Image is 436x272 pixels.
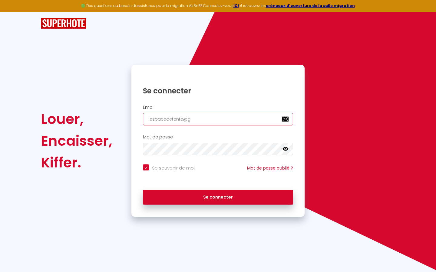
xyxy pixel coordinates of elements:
[143,86,293,96] h1: Se connecter
[143,105,293,110] h2: Email
[143,190,293,205] button: Se connecter
[5,2,23,21] button: Ouvrir le widget de chat LiveChat
[143,113,293,125] input: Ton Email
[41,130,112,152] div: Encaisser,
[41,18,86,29] img: SuperHote logo
[233,3,239,8] a: ICI
[143,134,293,140] h2: Mot de passe
[41,152,112,173] div: Kiffer.
[41,108,112,130] div: Louer,
[247,165,293,171] a: Mot de passe oublié ?
[266,3,355,8] a: créneaux d'ouverture de la salle migration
